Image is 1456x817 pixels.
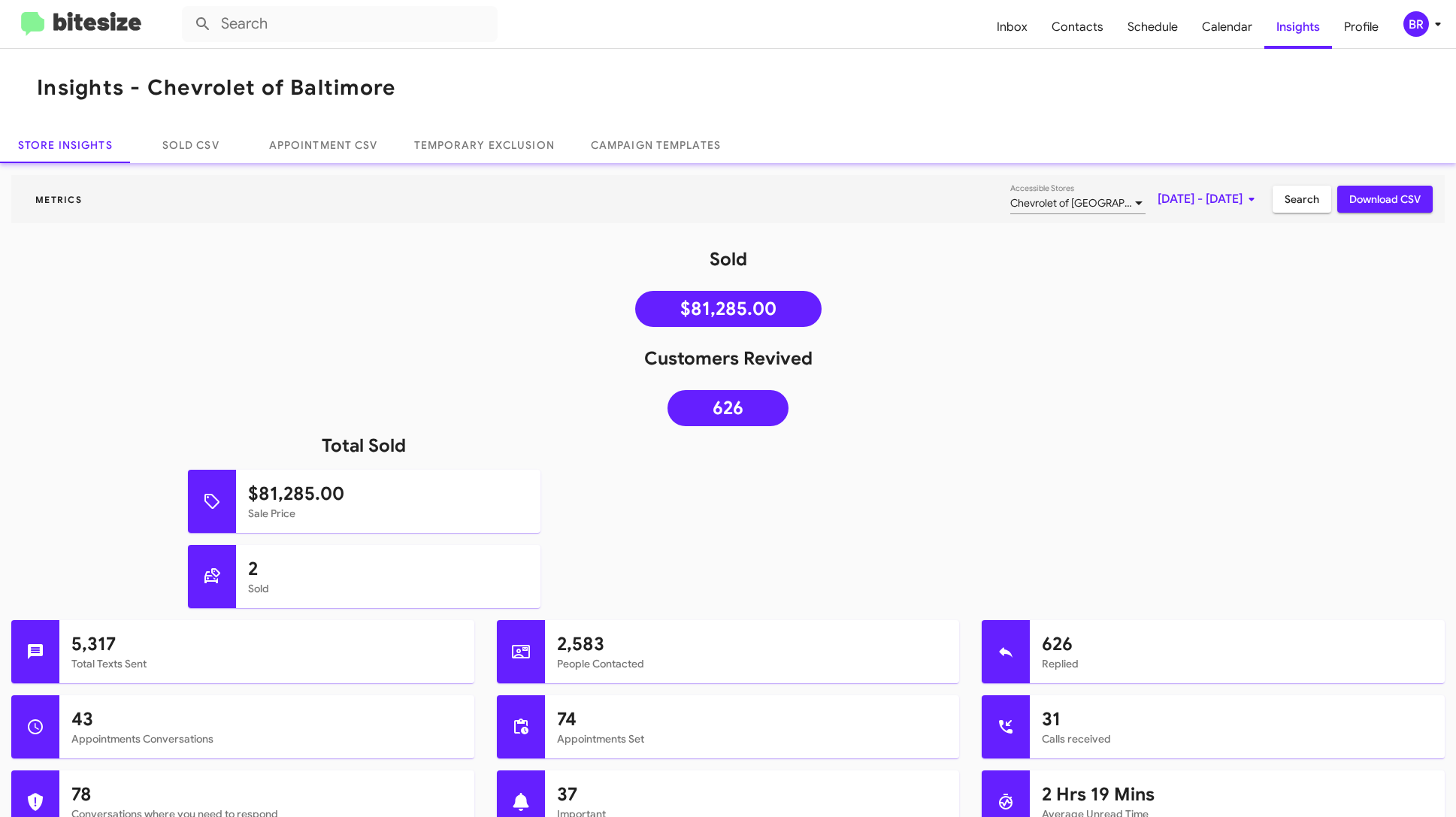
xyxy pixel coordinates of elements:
[1264,5,1332,49] a: Insights
[1146,186,1273,213] button: [DATE] - [DATE]
[1337,186,1433,213] button: Download CSV
[1403,11,1429,37] div: BR
[680,301,776,316] span: $81,285.00
[1042,656,1433,671] mat-card-subtitle: Replied
[1273,186,1331,213] button: Search
[1042,707,1433,731] h1: 31
[557,707,948,731] h1: 74
[248,506,528,521] mat-card-subtitle: Sale Price
[557,632,948,656] h1: 2,583
[23,194,94,205] span: Metrics
[71,731,462,746] mat-card-subtitle: Appointments Conversations
[396,127,573,163] a: Temporary Exclusion
[248,482,528,506] h1: $81,285.00
[131,127,251,163] a: Sold CSV
[1158,186,1261,213] span: [DATE] - [DATE]
[248,557,528,581] h1: 2
[985,5,1040,49] a: Inbox
[557,782,948,806] h1: 37
[251,127,396,163] a: Appointment CSV
[71,782,462,806] h1: 78
[1042,731,1433,746] mat-card-subtitle: Calls received
[573,127,739,163] a: Campaign Templates
[248,581,528,596] mat-card-subtitle: Sold
[1040,5,1115,49] a: Contacts
[1042,782,1433,806] h1: 2 Hrs 19 Mins
[37,76,395,100] h1: Insights - Chevrolet of Baltimore
[1349,186,1421,213] span: Download CSV
[557,656,948,671] mat-card-subtitle: People Contacted
[1332,5,1391,49] a: Profile
[1115,5,1190,49] a: Schedule
[1190,5,1264,49] a: Calendar
[1391,11,1439,37] button: BR
[71,707,462,731] h1: 43
[1010,196,1175,210] span: Chevrolet of [GEOGRAPHIC_DATA]
[1285,186,1319,213] span: Search
[182,6,498,42] input: Search
[71,632,462,656] h1: 5,317
[1042,632,1433,656] h1: 626
[71,656,462,671] mat-card-subtitle: Total Texts Sent
[557,731,948,746] mat-card-subtitle: Appointments Set
[713,401,743,416] span: 626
